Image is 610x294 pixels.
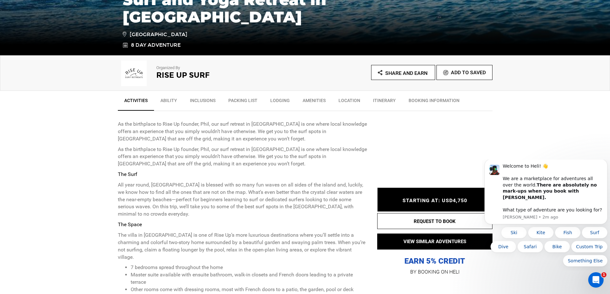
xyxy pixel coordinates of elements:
[21,4,121,54] div: Message content
[62,81,88,93] button: Quick reply: Bike
[118,181,368,218] p: All year round, [GEOGRAPHIC_DATA] is blessed with so many fun waves on all sides of the island an...
[588,272,604,288] iframe: Intercom live chat
[3,67,126,107] div: Quick reply options
[118,121,368,143] p: As the birthplace to Rise Up founder, Phil, our surf retreat in [GEOGRAPHIC_DATA] is one where lo...
[402,94,466,110] a: BOOKING INFORMATION
[377,267,492,276] p: BY BOOKING ON HELI
[118,94,154,111] a: Activities
[36,81,61,93] button: Quick reply: Safari
[21,55,121,60] p: Message from Carl, sent 2m ago
[9,81,34,93] button: Quick reply: Dive
[19,67,45,79] button: Quick reply: Ski
[89,81,126,93] button: Quick reply: Custom Trip
[21,4,121,54] div: Welcome to Heli! 👋 We are a marketplace for adventures all over the world. What type of adventure...
[81,95,126,107] button: Quick reply: Something Else
[156,71,288,79] h2: Rise Up Surf
[222,94,264,110] a: Packing List
[332,94,367,110] a: Location
[482,160,610,270] iframe: Intercom notifications message
[73,67,99,79] button: Quick reply: Fish
[21,23,115,40] b: There are absolutely no mark-ups when you book with [PERSON_NAME].
[100,67,126,79] button: Quick reply: Surf
[131,271,368,286] li: Master suite available with ensuite bathroom, walk-in closets and French doors leading to a priva...
[264,94,296,110] a: Lodging
[131,264,368,271] li: 7 bedrooms spread throughout the home
[601,272,606,277] span: 1
[154,94,183,110] a: Ability
[296,94,332,110] a: Amenities
[118,232,368,261] p: The villa in [GEOGRAPHIC_DATA] is one of Rise Up’s more luxurious destinations where you’ll settl...
[377,213,492,229] button: REQUEST TO BOOK
[403,197,467,203] span: STARTING AT: USD4,750
[46,67,72,79] button: Quick reply: Kite
[451,69,486,75] span: Add To Saved
[7,5,18,15] img: Profile image for Carl
[367,94,402,110] a: Itinerary
[118,146,368,168] p: As the birthplace to Rise Up founder, Phil, our surf retreat in [GEOGRAPHIC_DATA] is one where lo...
[118,221,142,227] strong: The Space
[156,65,288,71] p: Organized By
[118,171,137,177] strong: The Surf
[385,70,427,76] span: Share and Earn
[118,60,150,86] img: c89b2ff9d399af472d756d61dc3516c2.png
[183,94,222,110] a: Inclusions
[377,234,492,250] button: VIEW SIMILAR ADVENTURES
[123,30,187,38] span: [GEOGRAPHIC_DATA]
[131,42,181,49] span: 8 Day Adventure
[377,192,492,266] p: EARN 5% CREDIT
[131,286,368,293] li: Other rooms come with dressing rooms, most with French doors to a patio, the garden, pool or deck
